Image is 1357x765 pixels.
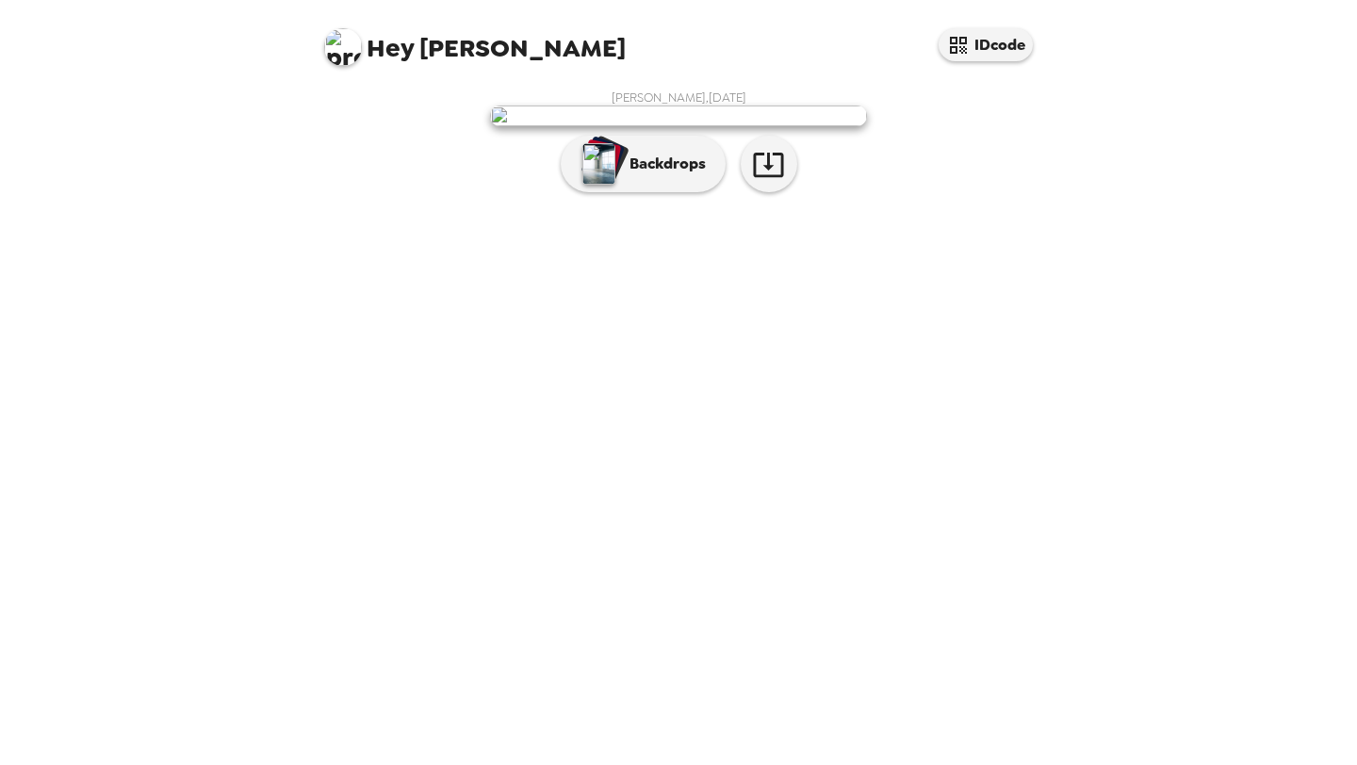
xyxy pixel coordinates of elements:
[561,136,726,192] button: Backdrops
[939,28,1033,61] button: IDcode
[324,19,626,61] span: [PERSON_NAME]
[620,153,706,175] p: Backdrops
[324,28,362,66] img: profile pic
[367,31,414,65] span: Hey
[612,90,746,106] span: [PERSON_NAME] , [DATE]
[490,106,867,126] img: user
